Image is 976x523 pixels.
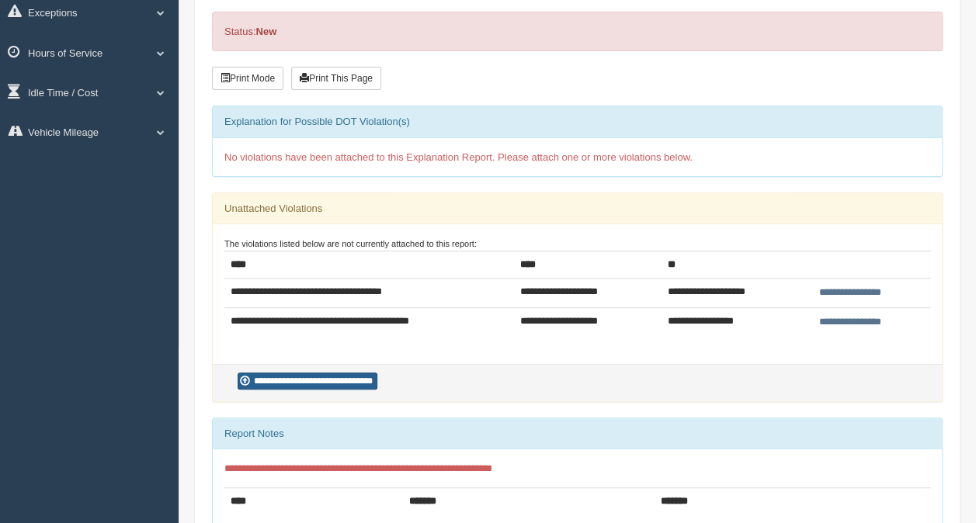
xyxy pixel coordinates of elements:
[213,106,942,137] div: Explanation for Possible DOT Violation(s)
[224,151,693,163] span: No violations have been attached to this Explanation Report. Please attach one or more violations...
[212,12,943,51] div: Status:
[213,193,942,224] div: Unattached Violations
[224,239,477,248] small: The violations listed below are not currently attached to this report:
[213,418,942,449] div: Report Notes
[212,67,283,90] button: Print Mode
[255,26,276,37] strong: New
[291,67,381,90] button: Print This Page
